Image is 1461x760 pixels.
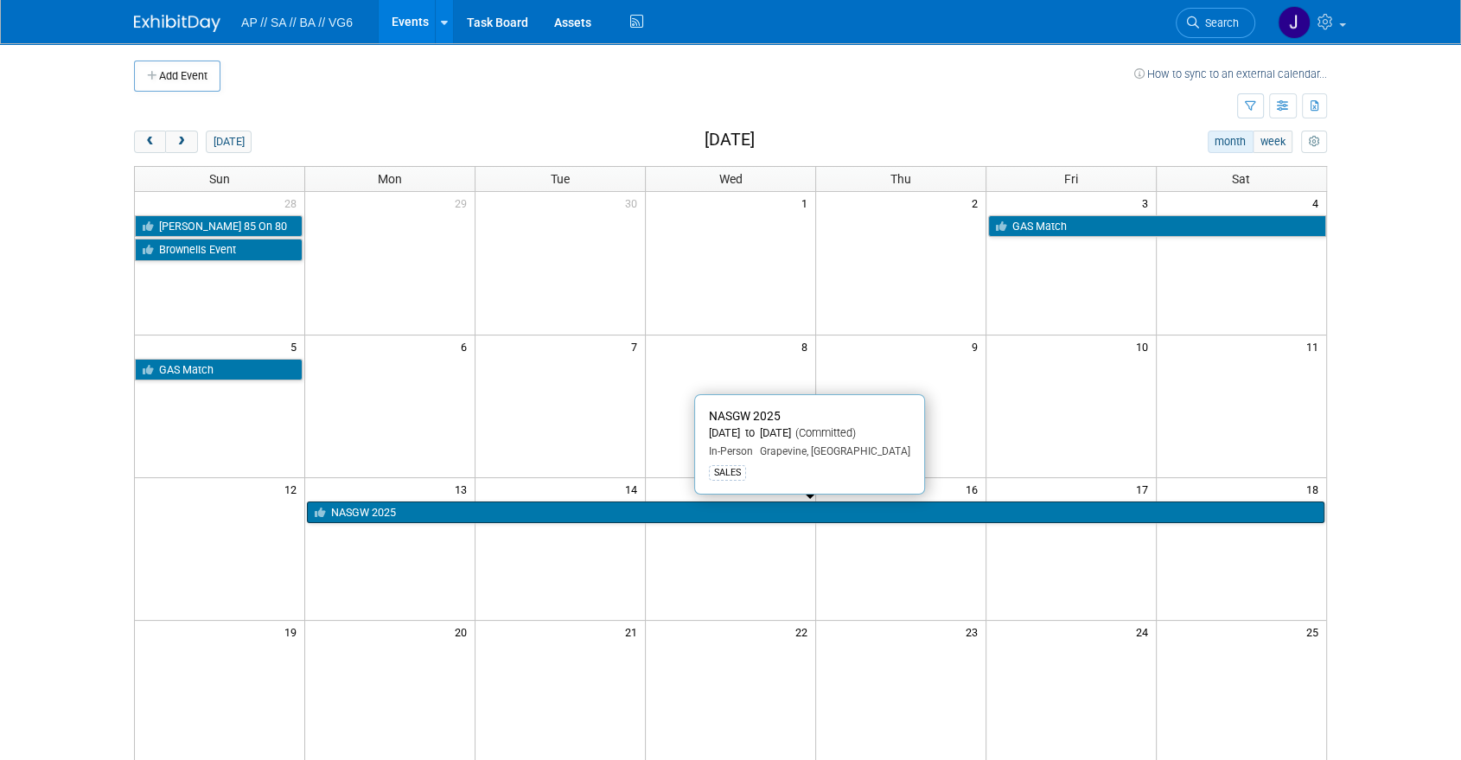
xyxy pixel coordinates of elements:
[241,16,353,29] span: AP // SA // BA // VG6
[988,215,1326,238] a: GAS Match
[1134,478,1156,500] span: 17
[206,131,252,153] button: [DATE]
[135,359,303,381] a: GAS Match
[135,239,303,261] a: Brownells Event
[709,426,910,441] div: [DATE] to [DATE]
[1278,6,1311,39] img: Jake Keehr
[970,192,986,214] span: 2
[970,335,986,357] span: 9
[1305,335,1326,357] span: 11
[283,478,304,500] span: 12
[964,621,986,642] span: 23
[794,621,815,642] span: 22
[623,621,645,642] span: 21
[1208,131,1254,153] button: month
[1253,131,1292,153] button: week
[1140,192,1156,214] span: 3
[800,192,815,214] span: 1
[1305,478,1326,500] span: 18
[134,131,166,153] button: prev
[718,172,742,186] span: Wed
[791,426,856,439] span: (Committed)
[1134,67,1327,80] a: How to sync to an external calendar...
[1308,137,1319,148] i: Personalize Calendar
[1064,172,1078,186] span: Fri
[453,621,475,642] span: 20
[623,192,645,214] span: 30
[551,172,570,186] span: Tue
[709,465,746,481] div: SALES
[705,131,755,150] h2: [DATE]
[459,335,475,357] span: 6
[283,621,304,642] span: 19
[623,478,645,500] span: 14
[289,335,304,357] span: 5
[1176,8,1255,38] a: Search
[165,131,197,153] button: next
[378,172,402,186] span: Mon
[209,172,230,186] span: Sun
[134,15,220,32] img: ExhibitDay
[709,445,753,457] span: In-Person
[753,445,910,457] span: Grapevine, [GEOGRAPHIC_DATA]
[1305,621,1326,642] span: 25
[629,335,645,357] span: 7
[453,192,475,214] span: 29
[800,335,815,357] span: 8
[1301,131,1327,153] button: myCustomButton
[283,192,304,214] span: 28
[1199,16,1239,29] span: Search
[964,478,986,500] span: 16
[709,409,781,423] span: NASGW 2025
[1134,335,1156,357] span: 10
[453,478,475,500] span: 13
[135,215,303,238] a: [PERSON_NAME] 85 On 80
[890,172,911,186] span: Thu
[1232,172,1250,186] span: Sat
[1311,192,1326,214] span: 4
[1134,621,1156,642] span: 24
[134,61,220,92] button: Add Event
[307,501,1324,524] a: NASGW 2025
